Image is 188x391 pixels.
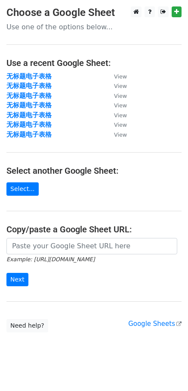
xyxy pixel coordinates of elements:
[6,224,182,235] h4: Copy/paste a Google Sheet URL:
[128,320,182,328] a: Google Sheets
[6,166,182,176] h4: Select another Google Sheet:
[6,273,28,286] input: Next
[114,93,127,99] small: View
[105,92,127,100] a: View
[6,58,182,68] h4: Use a recent Google Sheet:
[114,102,127,109] small: View
[6,72,52,80] a: 无标题电子表格
[6,238,177,254] input: Paste your Google Sheet URL here
[114,122,127,128] small: View
[6,131,52,138] a: 无标题电子表格
[6,182,39,196] a: Select...
[105,111,127,119] a: View
[6,92,52,100] a: 无标题电子表格
[114,83,127,89] small: View
[105,121,127,128] a: View
[6,82,52,90] a: 无标题电子表格
[6,101,52,109] a: 无标题电子表格
[105,72,127,80] a: View
[114,112,127,119] small: View
[6,22,182,31] p: Use one of the options below...
[6,111,52,119] a: 无标题电子表格
[114,131,127,138] small: View
[105,131,127,138] a: View
[6,319,48,332] a: Need help?
[6,121,52,128] a: 无标题电子表格
[114,73,127,80] small: View
[6,256,95,263] small: Example: [URL][DOMAIN_NAME]
[6,6,182,19] h3: Choose a Google Sheet
[105,82,127,90] a: View
[105,101,127,109] a: View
